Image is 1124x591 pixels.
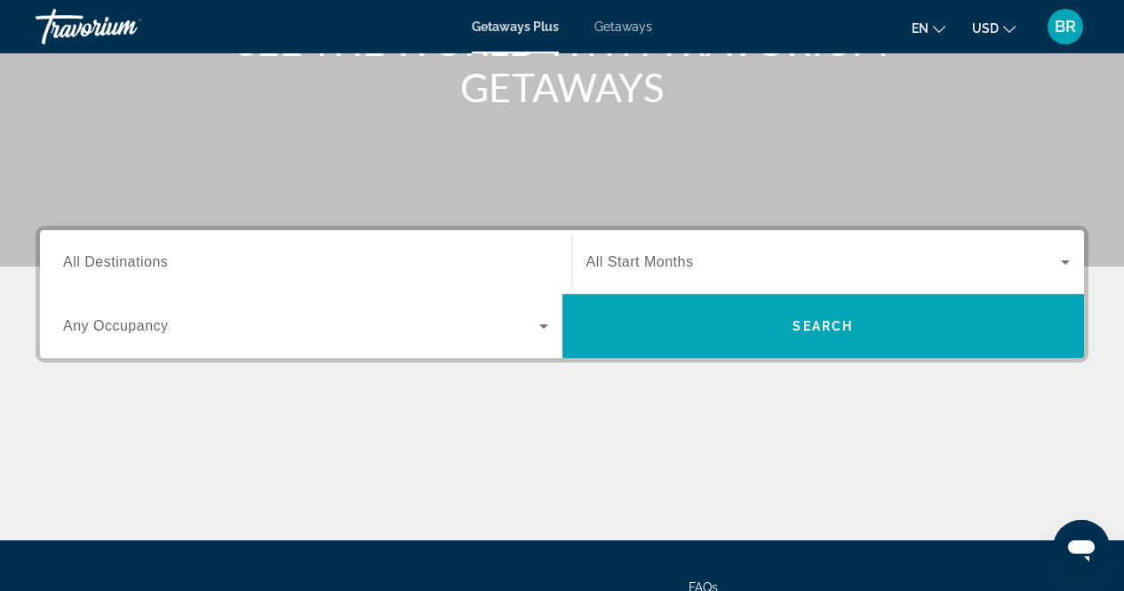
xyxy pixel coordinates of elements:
button: Change currency [972,15,1016,41]
div: Search widget [40,230,1084,358]
span: BR [1055,18,1076,36]
span: USD [972,21,999,36]
span: Any Occupancy [63,318,169,333]
button: User Menu [1042,8,1088,45]
span: en [912,21,929,36]
h1: SEE THE WORLD WITH TRAVORIUM GETAWAYS [229,18,896,110]
span: All Destinations [63,254,168,269]
iframe: Кнопка запуска окна обмена сообщениями [1053,520,1110,577]
button: Search [562,294,1085,358]
span: All Start Months [586,254,694,269]
span: Search [793,319,853,333]
a: Getaways Plus [472,20,559,34]
a: Getaways [594,20,652,34]
button: Change language [912,15,945,41]
a: Travorium [36,4,213,50]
